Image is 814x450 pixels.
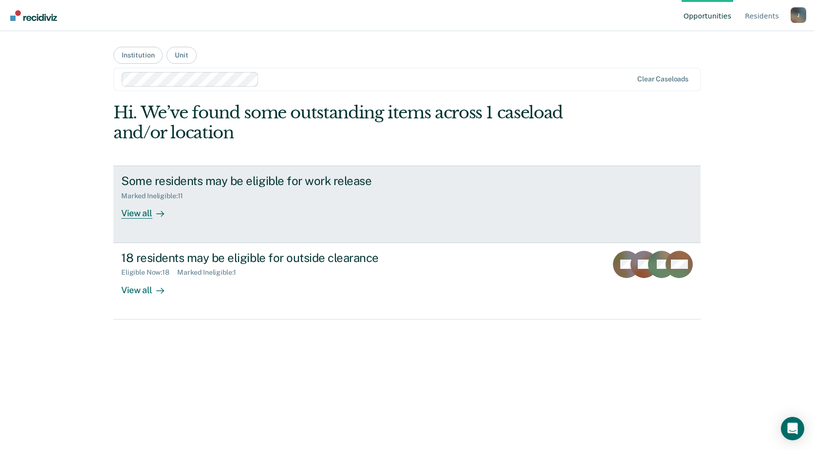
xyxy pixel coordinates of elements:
[113,243,701,319] a: 18 residents may be eligible for outside clearanceEligible Now:18Marked Ineligible:1View all
[121,200,176,219] div: View all
[121,174,463,188] div: Some residents may be eligible for work release
[10,10,57,21] img: Recidiviz
[121,277,176,296] div: View all
[791,7,806,23] button: Profile dropdown button
[113,47,163,64] button: Institution
[121,268,177,277] div: Eligible Now : 18
[791,7,806,23] div: J
[113,166,701,243] a: Some residents may be eligible for work releaseMarked Ineligible:11View all
[177,268,244,277] div: Marked Ineligible : 1
[166,47,196,64] button: Unit
[113,103,583,143] div: Hi. We’ve found some outstanding items across 1 caseload and/or location
[121,192,191,200] div: Marked Ineligible : 11
[637,75,688,83] div: Clear caseloads
[781,417,804,440] div: Open Intercom Messenger
[121,251,463,265] div: 18 residents may be eligible for outside clearance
